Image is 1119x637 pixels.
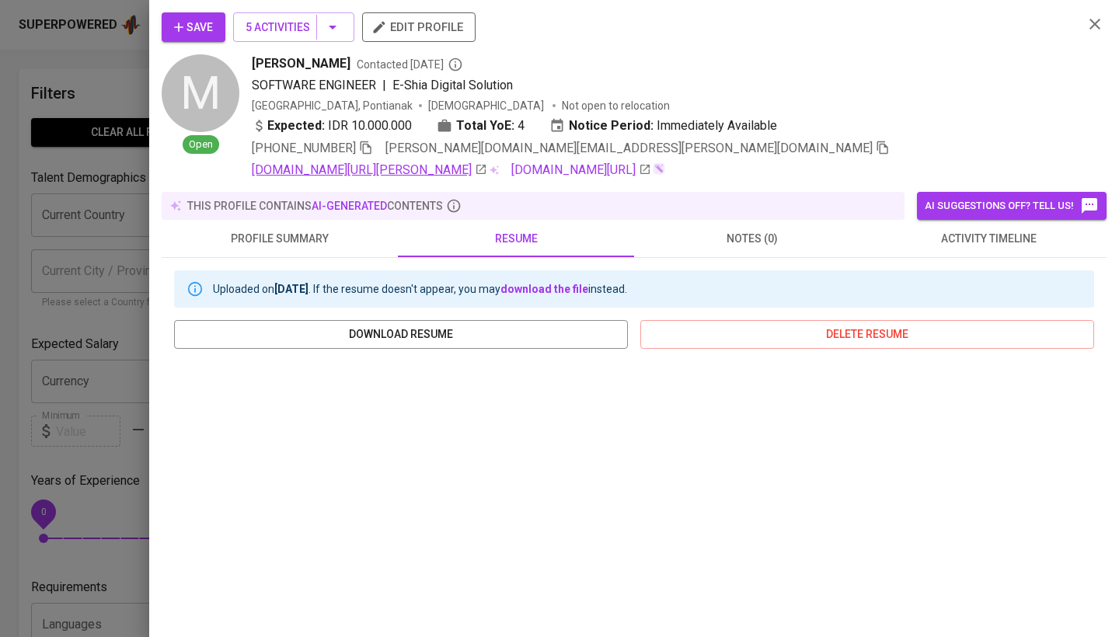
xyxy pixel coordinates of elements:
img: magic_wand.svg [653,162,665,175]
div: M [162,54,239,132]
span: [PERSON_NAME][DOMAIN_NAME][EMAIL_ADDRESS][PERSON_NAME][DOMAIN_NAME] [385,141,873,155]
span: resume [407,229,625,249]
button: delete resume [640,320,1094,349]
span: 4 [518,117,525,135]
span: Save [174,18,213,37]
a: [DOMAIN_NAME][URL] [511,161,651,179]
button: edit profile [362,12,476,42]
p: this profile contains contents [187,198,443,214]
span: | [382,76,386,95]
a: download the file [500,283,588,295]
span: AI-generated [312,200,387,212]
span: edit profile [375,17,463,37]
span: 5 Activities [246,18,342,37]
span: [DEMOGRAPHIC_DATA] [428,98,546,113]
span: notes (0) [643,229,861,249]
p: Not open to relocation [562,98,670,113]
span: Open [183,137,219,152]
span: [PERSON_NAME] [252,54,350,73]
button: 5 Activities [233,12,354,42]
span: Contacted [DATE] [357,57,463,72]
div: IDR 10.000.000 [252,117,412,135]
span: E-Shia Digital Solution [392,78,513,92]
button: download resume [174,320,628,349]
span: download resume [186,325,615,344]
button: Save [162,12,225,42]
button: AI suggestions off? Tell us! [917,192,1107,220]
span: SOFTWARE ENGINEER [252,78,376,92]
span: profile summary [171,229,389,249]
a: [DOMAIN_NAME][URL][PERSON_NAME] [252,161,487,179]
span: [PHONE_NUMBER] [252,141,356,155]
b: [DATE] [274,283,309,295]
span: activity timeline [880,229,1097,249]
div: Immediately Available [549,117,777,135]
a: edit profile [362,20,476,33]
b: Total YoE: [456,117,514,135]
span: AI suggestions off? Tell us! [925,197,1099,215]
div: [GEOGRAPHIC_DATA], Pontianak [252,98,413,113]
b: Notice Period: [569,117,654,135]
b: Expected: [267,117,325,135]
span: delete resume [653,325,1082,344]
svg: By Batam recruiter [448,57,463,72]
div: Uploaded on . If the resume doesn't appear, you may instead. [213,275,627,303]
